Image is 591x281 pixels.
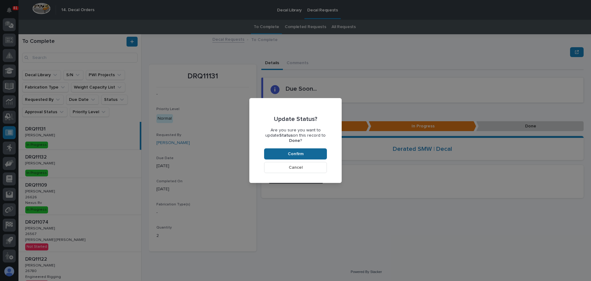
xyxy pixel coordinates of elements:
[279,133,293,138] b: Status
[288,151,304,157] span: Confirm
[274,115,317,123] p: Update Status?
[264,162,327,173] button: Cancel
[264,128,327,143] p: Are you sure you want to update on this record to ?
[289,165,303,170] span: Cancel
[289,138,300,143] b: Done
[264,148,327,159] button: Confirm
